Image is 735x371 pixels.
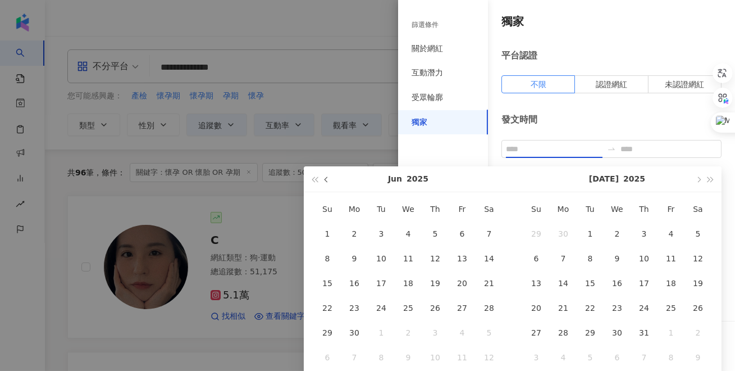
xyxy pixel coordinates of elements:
td: 2025-06-20 [449,271,476,296]
td: 2025-07-26 [684,296,711,320]
td: 2025-07-19 [684,271,711,296]
div: 2 [689,324,707,342]
td: 2025-07-22 [577,296,604,320]
div: 30 [345,324,363,342]
td: 2025-07-12 [684,246,711,271]
div: 6 [527,250,545,268]
th: Mo [550,197,577,221]
td: 2025-06-17 [368,271,395,296]
td: 2025-07-13 [523,271,550,296]
div: 10 [426,349,444,367]
td: 2025-07-09 [604,246,631,271]
div: 21 [480,274,498,292]
div: 互動潛力 [412,67,443,79]
span: 認證網紅 [596,80,627,89]
div: 13 [453,250,471,268]
div: 11 [662,250,680,268]
td: 2025-07-21 [550,296,577,320]
div: 4 [554,349,572,367]
div: 28 [480,299,498,317]
td: 2025-06-08 [314,246,341,271]
div: 6 [453,225,471,243]
div: 11 [453,349,471,367]
div: 23 [608,299,626,317]
div: 15 [581,274,599,292]
td: 2025-06-29 [523,221,550,246]
div: 2 [399,324,417,342]
td: 2025-08-07 [631,345,658,370]
td: 2025-07-01 [577,221,604,246]
td: 2025-07-04 [449,320,476,345]
td: 2025-06-12 [422,246,449,271]
div: 31 [635,324,653,342]
div: 19 [689,274,707,292]
button: 2025 [407,166,428,192]
div: 12 [480,349,498,367]
td: 2025-07-27 [523,320,550,345]
div: 16 [608,274,626,292]
td: 2025-07-16 [604,271,631,296]
div: 14 [554,274,572,292]
td: 2025-06-04 [395,221,422,246]
button: 2025 [623,166,645,192]
div: 15 [318,274,336,292]
div: 9 [399,349,417,367]
td: 2025-06-27 [449,296,476,320]
td: 2025-06-21 [476,271,503,296]
td: 2025-07-01 [368,320,395,345]
td: 2025-07-18 [658,271,684,296]
td: 2025-06-25 [395,296,422,320]
div: 受眾輪廓 [412,92,443,103]
td: 2025-07-11 [449,345,476,370]
div: 22 [318,299,336,317]
div: 7 [554,250,572,268]
td: 2025-08-08 [658,345,684,370]
div: 發文時間 [501,114,722,126]
button: Jun [388,166,402,192]
th: We [395,197,422,221]
div: 4 [662,225,680,243]
td: 2025-06-23 [341,296,368,320]
td: 2025-06-24 [368,296,395,320]
div: 3 [372,225,390,243]
td: 2025-07-23 [604,296,631,320]
td: 2025-07-07 [341,345,368,370]
span: 未認證網紅 [665,80,704,89]
td: 2025-07-29 [577,320,604,345]
div: 3 [426,324,444,342]
td: 2025-07-03 [631,221,658,246]
div: 1 [318,225,336,243]
div: 29 [527,225,545,243]
span: 不限 [531,80,546,89]
td: 2025-06-10 [368,246,395,271]
div: 30 [608,324,626,342]
div: 10 [372,250,390,268]
td: 2025-07-15 [577,271,604,296]
div: 30 [554,225,572,243]
th: Th [422,197,449,221]
td: 2025-06-01 [314,221,341,246]
div: 6 [318,349,336,367]
div: 10 [635,250,653,268]
td: 2025-07-14 [550,271,577,296]
div: 關於網紅 [412,43,443,55]
div: 27 [527,324,545,342]
td: 2025-07-10 [631,246,658,271]
div: 篩選條件 [412,20,439,30]
div: 3 [527,349,545,367]
th: Sa [684,197,711,221]
div: 27 [453,299,471,317]
td: 2025-06-05 [422,221,449,246]
td: 2025-06-28 [476,296,503,320]
td: 2025-08-01 [658,320,684,345]
td: 2025-07-10 [422,345,449,370]
td: 2025-06-30 [341,320,368,345]
th: We [604,197,631,221]
td: 2025-06-29 [314,320,341,345]
td: 2025-06-03 [368,221,395,246]
td: 2025-07-02 [395,320,422,345]
td: 2025-07-08 [577,246,604,271]
div: 17 [372,274,390,292]
td: 2025-06-15 [314,271,341,296]
td: 2025-07-12 [476,345,503,370]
